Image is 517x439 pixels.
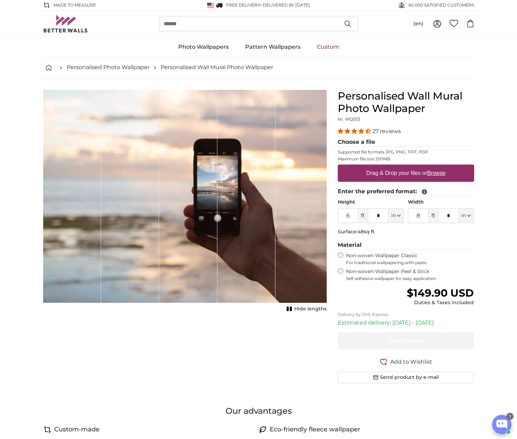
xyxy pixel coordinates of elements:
[407,299,474,306] div: Duties & Taxes included
[363,166,448,180] label: Drag & Drop your files or
[461,212,466,219] span: in
[207,3,214,8] img: United States
[43,56,474,79] nav: breadcrumbs
[358,208,368,223] span: ft
[338,199,404,206] label: Height
[338,90,474,115] h1: Personalised Wall Mural Photo Wallpaper
[294,306,327,312] span: Hide lengths
[43,405,474,417] h3: Our advantages
[391,212,396,219] span: in
[338,357,474,366] button: Add to Wishlist
[407,287,474,299] span: $149.90 USD
[372,128,401,134] span: 27 reviews
[429,208,438,223] span: ft
[43,90,327,314] div: 1 of 1
[54,425,99,435] h4: Custom-made
[67,63,150,72] a: Personalised Photo Wallpaper
[338,372,474,383] button: Send product by e-mail
[338,241,474,250] legend: Material
[261,2,310,8] span: -
[43,15,88,32] img: Betterwalls
[285,304,327,314] button: Hide lengths
[346,268,474,281] label: Non-woven Wallpaper Peel & Stick
[408,199,474,206] label: Width
[346,276,474,281] span: Self-adhesive wallpaper for easy application
[338,138,474,147] legend: Choose a file
[389,208,404,223] button: in
[346,260,474,265] span: For traditional wallpapering with paste
[170,38,237,56] a: Photo Wallpapers
[338,187,474,196] legend: Enter the preferred format:
[427,170,446,176] u: Browse
[338,228,474,235] p: Surface:
[338,116,360,122] span: Nr. WQ553
[338,156,474,162] p: Maximum file size 200MB.
[459,208,474,223] button: in
[346,252,474,265] label: Non-woven Wallpaper Classic
[409,2,474,8] span: 60,000 SATISFIED CUSTOMERS
[338,312,474,317] p: Delivery by DHL Express
[357,228,375,235] span: 48sq ft
[54,2,96,8] span: Made to Measure
[492,415,511,434] button: Open chatbox
[338,333,474,349] button: Add to cart
[226,2,261,8] span: FREE delivery!
[237,38,309,56] a: Pattern Wallpapers
[338,128,372,134] span: 4.41 stars
[506,413,514,420] div: 1
[263,2,310,8] span: Delivered by [DATE]
[390,337,422,344] span: Add to cart
[309,38,347,56] a: Custom
[338,319,474,327] p: Estimated delivery: [DATE] - [DATE]
[408,18,429,30] button: (en)
[390,358,432,366] span: Add to Wishlist
[161,63,273,72] a: Personalised Wall Mural Photo Wallpaper
[338,149,474,155] p: Supported file formats JPG, PNG, TIFF, PDF
[270,425,360,435] h4: Eco-friendly fleece wallpaper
